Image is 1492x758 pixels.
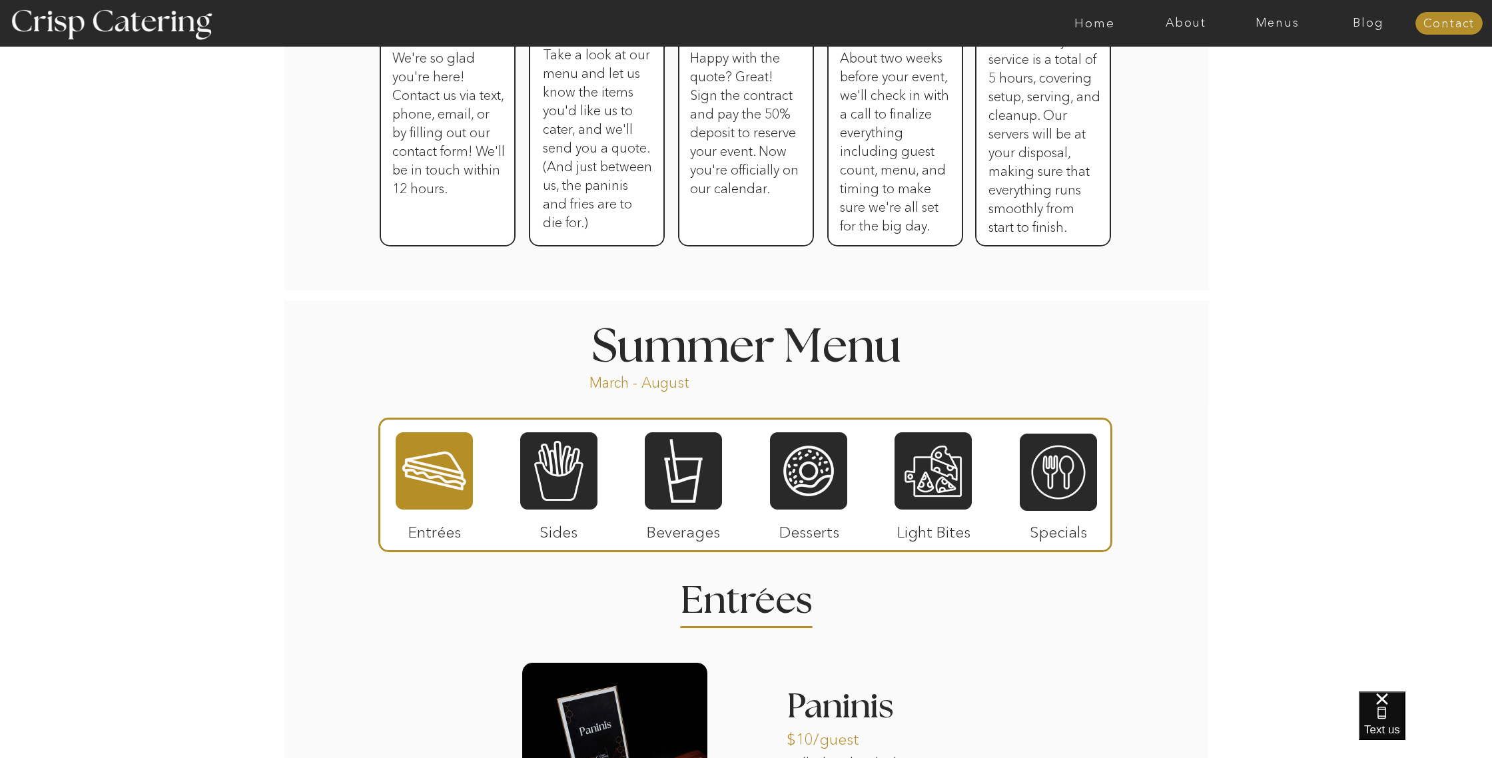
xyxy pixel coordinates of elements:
h3: Included in your service is a total of 5 hours, covering setup, serving, and cleanup. Our servers... [988,31,1100,210]
a: Contact [1415,17,1483,31]
p: Specials [1014,510,1102,548]
h3: Happy with the quote? Great! Sign the contract and pay the 50% deposit to reserve your event. Now... [690,49,799,227]
iframe: podium webchat widget bubble [1359,691,1492,758]
a: Home [1049,17,1140,30]
p: Entrées [390,510,479,548]
h3: We're so glad you're here! Contact us via text, phone, email, or by filling out our contact form!... [392,49,505,227]
p: $10/guest [787,717,875,755]
p: Desserts [765,510,853,548]
p: Light Bites [889,510,978,548]
h2: Entrees [681,582,811,608]
p: March - August [589,373,773,388]
h3: Paninis [787,689,972,732]
p: Beverages [639,510,727,548]
h3: About two weeks before your event, we'll check in with a call to finalize everything including gu... [840,49,949,227]
h1: Summer Menu [561,324,931,364]
a: Blog [1323,17,1414,30]
h3: Take a look at our menu and let us know the items you'd like us to cater, and we'll send you a qu... [543,45,652,198]
a: Menus [1232,17,1323,30]
a: About [1140,17,1232,30]
p: Sides [514,510,603,548]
